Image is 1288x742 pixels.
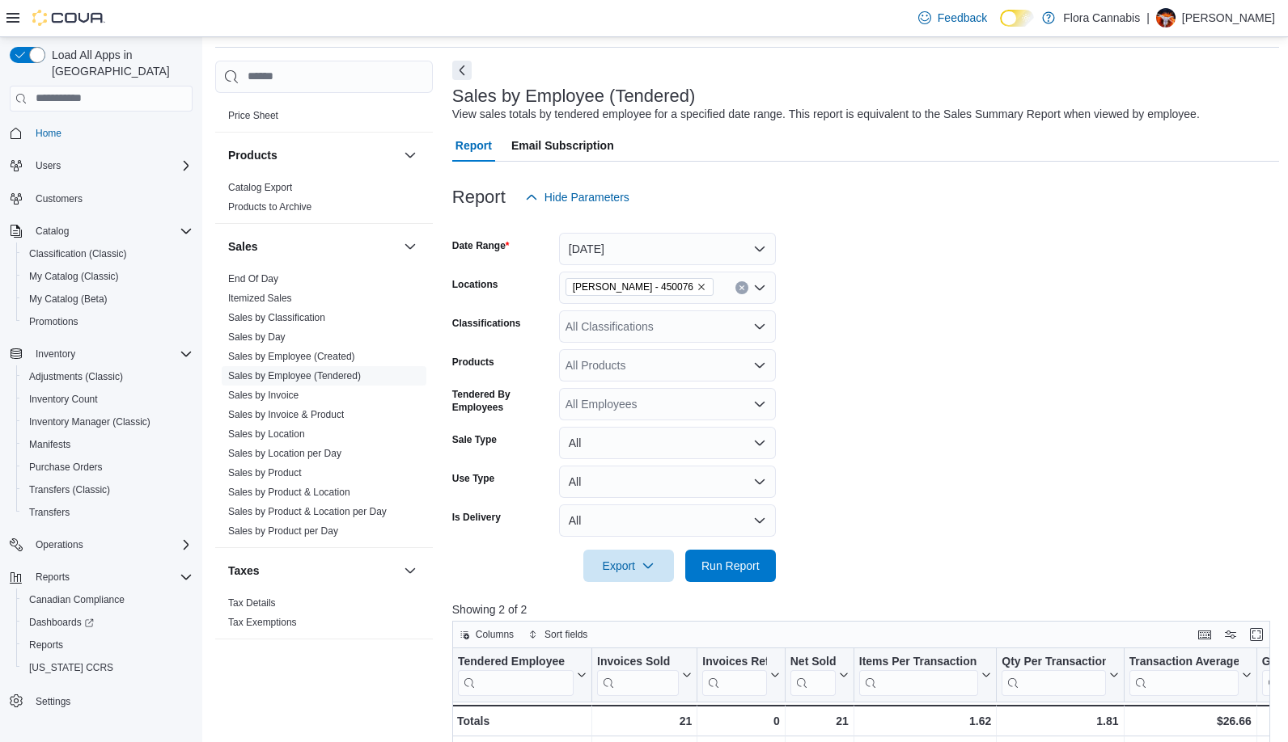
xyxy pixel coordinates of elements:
[228,370,361,382] a: Sales by Employee (Tendered)
[16,588,199,611] button: Canadian Compliance
[452,278,498,291] label: Locations
[228,525,338,537] a: Sales by Product per Day
[29,293,108,306] span: My Catalog (Beta)
[452,317,521,330] label: Classifications
[29,506,70,519] span: Transfers
[36,695,70,708] span: Settings
[23,613,193,632] span: Dashboards
[29,270,119,283] span: My Catalog (Classic)
[3,154,199,177] button: Users
[29,344,82,364] button: Inventory
[1002,654,1118,695] button: Qty Per Transaction
[511,129,614,162] span: Email Subscription
[23,244,193,263] span: Classification (Classic)
[228,408,344,421] span: Sales by Invoice & Product
[573,279,693,295] span: [PERSON_NAME] - 450076
[228,409,344,420] a: Sales by Invoice & Product
[29,438,70,451] span: Manifests
[228,109,278,122] span: Price Sheet
[753,398,766,411] button: Open list of options
[23,289,193,309] span: My Catalog (Beta)
[32,10,105,26] img: Cova
[45,47,193,79] span: Load All Apps in [GEOGRAPHIC_DATA]
[23,503,193,522] span: Transfers
[3,566,199,588] button: Reports
[1129,654,1238,669] div: Transaction Average
[16,656,199,679] button: [US_STATE] CCRS
[228,597,276,609] a: Tax Details
[228,331,286,344] span: Sales by Day
[23,390,193,409] span: Inventory Count
[29,247,127,260] span: Classification (Classic)
[228,525,338,538] span: Sales by Product per Day
[790,654,849,695] button: Net Sold
[452,188,506,207] h3: Report
[29,189,89,209] a: Customers
[559,504,776,537] button: All
[23,312,193,331] span: Promotions
[23,289,114,309] a: My Catalog (Beta)
[1146,8,1150,27] p: |
[23,635,70,655] a: Reports
[544,189,629,205] span: Hide Parameters
[400,237,420,256] button: Sales
[29,393,98,406] span: Inventory Count
[753,281,766,294] button: Open list of options
[228,597,276,609] span: Tax Details
[228,563,397,579] button: Taxes
[23,635,193,655] span: Reports
[228,147,278,163] h3: Products
[228,147,397,163] button: Products
[228,272,278,285] span: End Of Day
[1063,8,1140,27] p: Flora Cannabis
[29,123,193,143] span: Home
[29,415,150,428] span: Inventory Manager (Classic)
[29,535,193,554] span: Operations
[228,390,299,401] a: Sales by Invoice
[1129,654,1251,695] button: Transaction Average
[228,487,350,498] a: Sales by Product & Location
[452,472,494,485] label: Use Type
[452,601,1279,618] p: Showing 2 of 2
[702,654,779,695] button: Invoices Ref
[16,433,199,456] button: Manifests
[29,639,63,651] span: Reports
[29,690,193,710] span: Settings
[23,244,133,263] a: Classification (Classic)
[36,192,83,205] span: Customers
[36,348,75,360] span: Inventory
[29,593,125,606] span: Canadian Compliance
[519,181,636,213] button: Hide Parameters
[790,654,836,669] div: Net Sold
[29,661,113,674] span: [US_STATE] CCRS
[1000,10,1034,27] input: Dark Mode
[23,412,193,432] span: Inventory Manager (Classic)
[228,505,387,518] span: Sales by Product & Location per Day
[400,561,420,580] button: Taxes
[29,315,78,328] span: Promotions
[16,310,199,333] button: Promotions
[36,159,61,172] span: Users
[452,239,510,252] label: Date Range
[457,711,587,731] div: Totals
[16,288,199,310] button: My Catalog (Beta)
[1129,654,1238,695] div: Transaction Average
[452,61,472,80] button: Next
[455,129,492,162] span: Report
[228,350,355,363] span: Sales by Employee (Created)
[702,654,766,669] div: Invoices Ref
[23,658,120,677] a: [US_STATE] CCRS
[29,483,110,496] span: Transfers (Classic)
[29,567,76,587] button: Reports
[228,182,292,193] a: Catalog Export
[23,457,193,477] span: Purchase Orders
[912,2,994,34] a: Feedback
[753,359,766,372] button: Open list of options
[597,654,679,669] div: Invoices Sold
[1002,711,1118,731] div: 1.81
[859,654,979,695] div: Items Per Transaction
[559,466,776,498] button: All
[36,225,69,238] span: Catalog
[458,654,587,695] button: Tendered Employee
